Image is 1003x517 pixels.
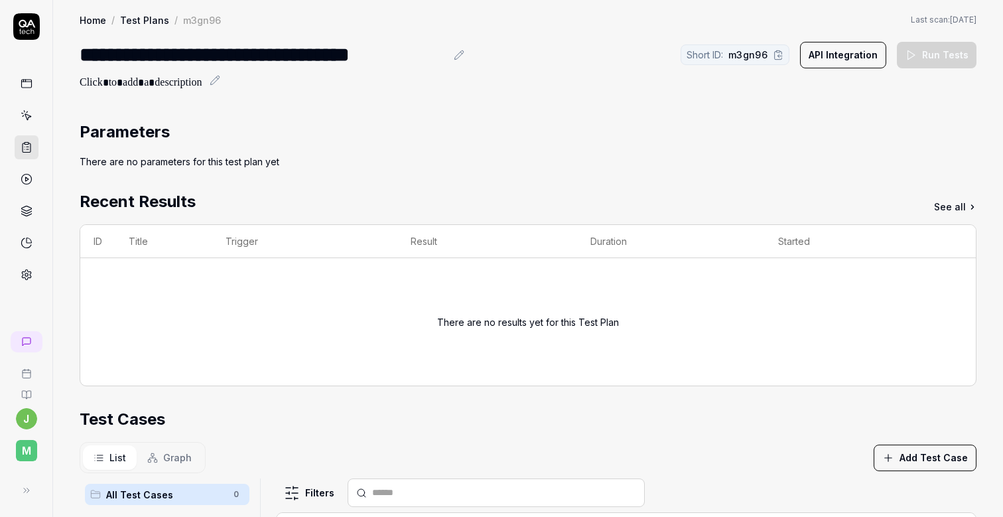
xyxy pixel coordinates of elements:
a: Documentation [5,379,47,400]
div: / [174,13,178,27]
span: M [16,440,37,461]
h2: Recent Results [80,190,196,214]
span: Short ID: [687,48,723,62]
h2: Parameters [80,120,170,144]
th: Duration [577,225,765,258]
button: API Integration [800,42,886,68]
button: Run Tests [897,42,976,68]
span: List [109,451,126,465]
th: Trigger [212,225,397,258]
button: Graph [137,445,202,470]
button: j [16,408,37,429]
span: Graph [163,451,192,465]
span: m3gn96 [728,48,768,62]
div: There are no results yet for this Test Plan [437,274,619,370]
span: Last scan: [911,14,976,26]
th: Started [765,225,949,258]
button: Filters [276,480,342,506]
button: Last scan:[DATE] [911,14,976,26]
button: Add Test Case [874,445,976,471]
a: Test Plans [120,13,169,27]
h2: Test Cases [80,407,165,431]
th: Title [115,225,212,258]
th: Result [397,225,578,258]
div: m3gn96 [183,13,221,27]
span: 0 [228,486,244,502]
a: New conversation [11,331,42,352]
time: [DATE] [950,15,976,25]
a: See all [934,200,976,214]
span: All Test Cases [106,488,226,502]
button: List [83,445,137,470]
a: Book a call with us [5,358,47,379]
a: Home [80,13,106,27]
th: ID [80,225,115,258]
button: M [5,429,47,464]
div: There are no parameters for this test plan yet [80,155,976,169]
div: / [111,13,115,27]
